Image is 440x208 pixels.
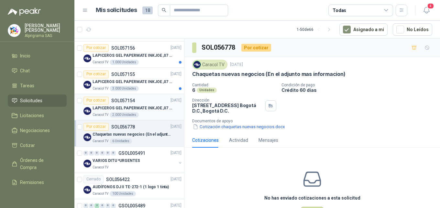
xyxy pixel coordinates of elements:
p: [PERSON_NAME] [PERSON_NAME] [25,23,67,32]
div: Unidades [197,88,217,93]
p: Alprigrama SAS [25,34,67,38]
div: Por cotizar [241,44,271,52]
img: Company Logo [83,160,91,167]
p: Crédito 60 días [281,87,437,93]
p: LAPICEROS GEL PAPERMATE INKJOE ,07 1 LOGO 1 TINTA [93,53,173,59]
span: Tareas [20,82,34,89]
a: Por cotizarSOL056778[DATE] Company LogoChaquetas nuevas negocios (En el adjunto mas informacion)C... [74,120,184,147]
div: 0 [89,151,94,155]
div: 0 [89,203,94,208]
span: 18 [142,6,153,14]
p: Caracol TV [93,139,108,144]
button: Asignado a mi [339,23,388,36]
p: Cantidad [192,83,276,87]
p: Chaquetas nuevas negocios (En el adjunto mas informacion) [192,71,346,78]
div: Todas [333,7,346,14]
div: Actividad [229,137,248,144]
div: 2 [94,203,99,208]
a: Cotizar [8,139,67,152]
span: Cotizar [20,142,35,149]
p: Documentos de apoyo [192,119,437,123]
p: [STREET_ADDRESS] Bogotá D.C. , Bogotá D.C. [192,103,263,114]
span: 4 [427,3,434,9]
div: Cerrado [83,176,104,183]
div: 2.000 Unidades [110,112,139,117]
p: Caracol TV [93,191,108,196]
a: Licitaciones [8,109,67,122]
img: Company Logo [83,186,91,194]
div: 0 [83,203,88,208]
span: Inicio [20,52,30,59]
p: SOL057155 [111,72,135,77]
a: Remisiones [8,176,67,189]
div: Por cotizar [83,70,109,78]
p: [DATE] [170,150,181,156]
div: 0 [83,151,88,155]
span: Remisiones [20,179,44,186]
div: 1 - 50 de 66 [297,24,334,35]
button: 4 [421,5,432,16]
img: Logo peakr [8,8,41,16]
div: Cotizaciones [192,137,219,144]
img: Company Logo [83,81,91,89]
a: 0 0 0 0 0 0 GSOL005491[DATE] Company LogoVARIOS DITU *URGENTESCaracol TV [83,149,183,170]
div: 0 [105,151,110,155]
img: Company Logo [8,24,20,37]
h1: Mis solicitudes [96,6,137,15]
img: Company Logo [83,107,91,115]
a: Por cotizarSOL057155[DATE] Company LogoLAPICEROS GEL PAPERMATE INKJOE ,07 1 LOGO 1 TINTACaracol T... [74,68,184,94]
div: 0 [94,151,99,155]
p: SOL056778 [111,125,135,129]
a: Por cotizarSOL057156[DATE] Company LogoLAPICEROS GEL PAPERMATE INKJOE ,07 1 LOGO 1 TINTACaracol T... [74,42,184,68]
a: Solicitudes [8,94,67,107]
span: search [162,8,166,12]
div: 0 [100,203,105,208]
span: Chat [20,67,30,74]
p: SOL057156 [111,46,135,50]
p: VARIOS DITU *URGENTES [93,158,140,164]
a: Chat [8,65,67,77]
div: Por cotizar [83,97,109,104]
div: 0 [100,151,105,155]
img: Company Logo [83,55,91,62]
button: No Leídos [393,23,432,36]
span: Negociaciones [20,127,50,134]
p: GSOL005491 [118,151,145,155]
h3: SOL056778 [202,43,236,53]
p: Chaquetas nuevas negocios (En el adjunto mas informacion) [93,131,173,138]
a: Órdenes de Compra [8,154,67,174]
a: Configuración [8,191,67,203]
div: 3.000 Unidades [110,86,139,91]
div: 0 [105,203,110,208]
p: [DATE] [230,62,243,68]
p: GSOL005489 [118,203,145,208]
p: SOL056422 [106,177,130,182]
a: Negociaciones [8,124,67,137]
p: 6 [192,87,195,93]
p: LAPICEROS GEL PAPERMATE INKJOE ,07 1 LOGO 1 TINTA [93,105,173,111]
div: 0 [111,203,116,208]
div: 0 [111,151,116,155]
img: Company Logo [193,61,201,68]
img: Company Logo [83,133,91,141]
h3: No has enviado cotizaciones a esta solicitud [264,194,360,202]
p: SOL057154 [111,98,135,103]
p: [DATE] [170,124,181,130]
p: Caracol TV [93,165,108,170]
a: Por cotizarSOL057154[DATE] Company LogoLAPICEROS GEL PAPERMATE INKJOE ,07 1 LOGO 1 TINTACaracol T... [74,94,184,120]
p: [DATE] [170,71,181,77]
a: CerradoSOL056422[DATE] Company LogoAUDÍFONOS DJ II TE-272-1 (1 logo 1 tinta)Caracol TV100 Unidades [74,173,184,199]
p: [DATE] [170,97,181,104]
p: Caracol TV [93,112,108,117]
a: Tareas [8,80,67,92]
p: Caracol TV [93,86,108,91]
div: 100 Unidades [110,191,136,196]
p: Dirección [192,98,263,103]
p: [DATE] [170,45,181,51]
p: [DATE] [170,176,181,182]
div: 1.000 Unidades [110,60,139,65]
span: Órdenes de Compra [20,157,60,171]
span: Solicitudes [20,97,42,104]
p: Condición de pago [281,83,437,87]
div: 6 Unidades [110,139,132,144]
